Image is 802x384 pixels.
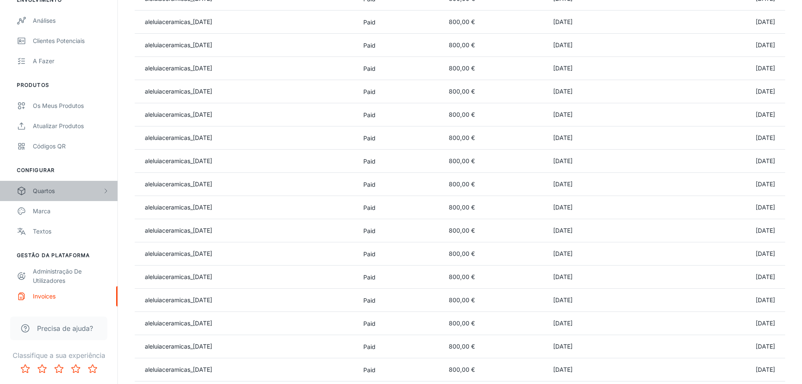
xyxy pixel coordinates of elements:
td: [DATE] [673,150,785,173]
td: [DATE] [546,11,673,34]
a: aleluiaceramicas_[DATE] [145,296,212,303]
td: 800,00 € [442,11,546,34]
td: 800,00 € [442,103,546,126]
a: aleluiaceramicas_[DATE] [145,41,212,48]
td: [DATE] [546,219,673,242]
div: Os meus produtos [33,101,109,110]
td: 800,00 € [442,34,546,57]
td: [DATE] [673,312,785,335]
td: [DATE] [546,335,673,358]
td: [DATE] [673,34,785,57]
td: [DATE] [673,266,785,289]
a: aleluiaceramicas_[DATE] [145,227,212,234]
td: [DATE] [673,289,785,312]
td: [DATE] [673,80,785,103]
td: 800,00 € [442,358,546,381]
td: [DATE] [673,126,785,150]
td: [DATE] [673,57,785,80]
button: Rate 4 star [67,360,84,377]
td: [DATE] [546,242,673,266]
p: Paid [363,157,435,166]
td: [DATE] [546,103,673,126]
td: [DATE] [673,219,785,242]
td: 800,00 € [442,57,546,80]
td: 800,00 € [442,335,546,358]
a: aleluiaceramicas_[DATE] [145,157,212,164]
td: [DATE] [673,358,785,381]
a: aleluiaceramicas_[DATE] [145,273,212,280]
a: aleluiaceramicas_[DATE] [145,64,212,72]
td: [DATE] [546,196,673,219]
td: [DATE] [546,173,673,196]
button: Rate 5 star [84,360,101,377]
div: Textos [33,227,109,236]
td: 800,00 € [442,126,546,150]
p: Paid [363,41,435,50]
p: Paid [363,319,435,328]
td: [DATE] [546,80,673,103]
a: aleluiaceramicas_[DATE] [145,111,212,118]
div: Invoices [33,292,109,301]
td: 800,00 € [442,173,546,196]
div: Quartos [33,186,102,196]
p: Classifique a sua experiência [7,350,111,360]
div: Códigos QR [33,142,109,151]
a: aleluiaceramicas_[DATE] [145,180,212,188]
td: [DATE] [546,57,673,80]
p: Paid [363,250,435,258]
td: 800,00 € [442,266,546,289]
div: Marca [33,207,109,216]
a: aleluiaceramicas_[DATE] [145,18,212,25]
a: aleluiaceramicas_[DATE] [145,88,212,95]
a: aleluiaceramicas_[DATE] [145,134,212,141]
p: Paid [363,180,435,189]
td: 800,00 € [442,312,546,335]
div: Atualizar Produtos [33,121,109,131]
td: 800,00 € [442,289,546,312]
p: Paid [363,110,435,119]
td: [DATE] [546,150,673,173]
td: [DATE] [673,11,785,34]
td: [DATE] [546,266,673,289]
div: Análises [33,16,109,25]
p: Paid [363,87,435,96]
td: [DATE] [673,242,785,266]
a: aleluiaceramicas_[DATE] [145,366,212,373]
td: [DATE] [673,103,785,126]
p: Paid [363,64,435,73]
div: A fazer [33,56,109,66]
div: Administração de Utilizadores [33,267,109,285]
p: Paid [363,342,435,351]
span: Precisa de ajuda? [37,323,93,333]
td: 800,00 € [442,242,546,266]
button: Rate 2 star [34,360,51,377]
button: Rate 3 star [51,360,67,377]
td: [DATE] [673,173,785,196]
p: Paid [363,365,435,374]
td: [DATE] [673,196,785,219]
a: aleluiaceramicas_[DATE] [145,250,212,257]
td: 800,00 € [442,219,546,242]
div: Clientes potenciais [33,36,109,46]
a: aleluiaceramicas_[DATE] [145,320,212,327]
a: aleluiaceramicas_[DATE] [145,204,212,211]
td: [DATE] [546,358,673,381]
p: Paid [363,18,435,27]
button: Rate 1 star [17,360,34,377]
p: Paid [363,203,435,212]
p: Paid [363,273,435,282]
td: [DATE] [546,34,673,57]
td: [DATE] [673,335,785,358]
p: Paid [363,226,435,235]
td: 800,00 € [442,80,546,103]
td: [DATE] [546,312,673,335]
td: 800,00 € [442,196,546,219]
a: aleluiaceramicas_[DATE] [145,343,212,350]
p: Paid [363,134,435,142]
td: [DATE] [546,126,673,150]
td: [DATE] [546,289,673,312]
td: 800,00 € [442,150,546,173]
p: Paid [363,296,435,305]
